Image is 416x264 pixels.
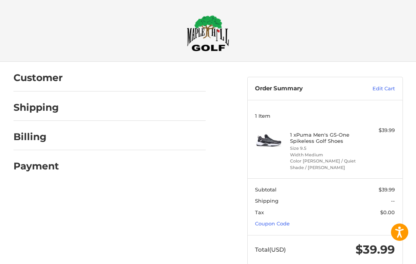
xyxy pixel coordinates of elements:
img: Maple Hill Golf [187,15,229,51]
h2: Payment [13,160,59,172]
span: Total (USD) [255,246,286,253]
span: Subtotal [255,186,277,193]
li: Size 9.5 [290,145,358,152]
h3: 1 Item [255,113,395,119]
h2: Customer [13,72,63,84]
iframe: Gorgias live chat messenger [8,231,92,256]
div: $39.99 [360,127,395,134]
span: Shipping [255,198,278,204]
span: $39.99 [356,242,395,257]
a: Edit Cart [350,85,395,93]
h3: Order Summary [255,85,350,93]
li: Color [PERSON_NAME] / Quiet Shade / [PERSON_NAME] [290,158,358,171]
span: $39.99 [379,186,395,193]
h2: Billing [13,131,59,143]
h2: Shipping [13,102,59,113]
h4: 1 x Puma Men's GS-One Spikeless Golf Shoes [290,132,358,144]
li: Width Medium [290,152,358,158]
a: Coupon Code [255,220,290,227]
span: $0.00 [380,209,395,215]
span: Tax [255,209,264,215]
span: -- [391,198,395,204]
